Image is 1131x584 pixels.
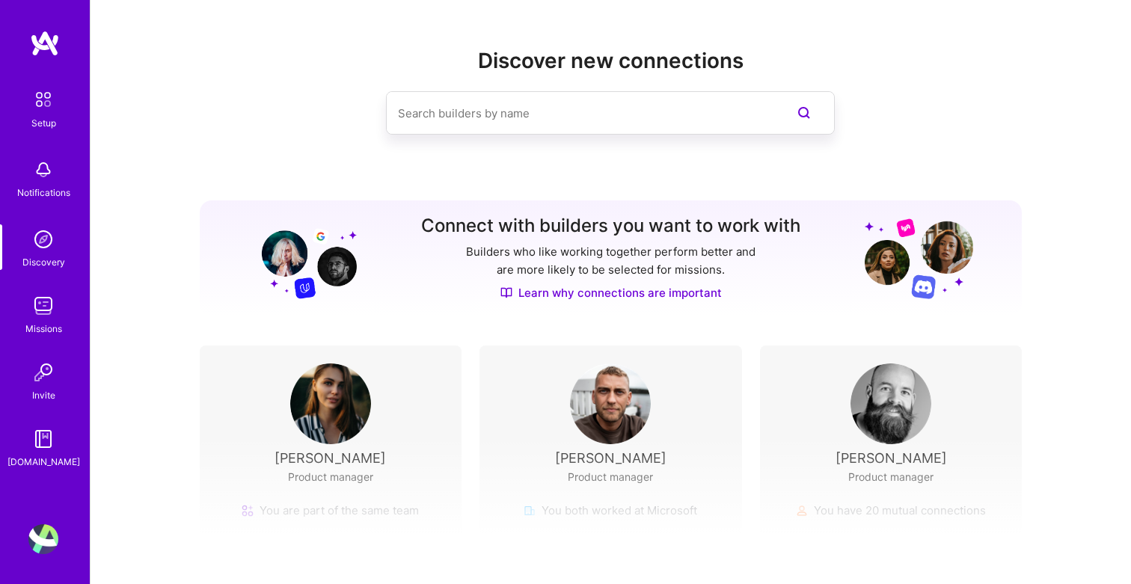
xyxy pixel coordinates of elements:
img: logo [30,30,60,57]
img: Invite [28,357,58,387]
a: Learn why connections are important [500,285,722,301]
input: Search builders by name [398,94,763,132]
h3: Connect with builders you want to work with [421,215,800,237]
a: User Avatar [25,524,62,554]
div: Notifications [17,185,70,200]
img: bell [28,155,58,185]
div: Discovery [22,254,65,270]
div: Invite [32,387,55,403]
div: [DOMAIN_NAME] [7,454,80,470]
img: discovery [28,224,58,254]
img: User Avatar [290,363,371,444]
img: guide book [28,424,58,454]
img: User Avatar [28,524,58,554]
img: teamwork [28,291,58,321]
img: Discover [500,286,512,299]
img: User Avatar [570,363,651,444]
div: Setup [31,115,56,131]
img: User Avatar [850,363,931,444]
img: Grow your network [865,218,973,299]
div: Missions [25,321,62,336]
img: setup [28,84,59,115]
i: icon SearchPurple [795,104,813,122]
h2: Discover new connections [200,49,1023,73]
p: Builders who like working together perform better and are more likely to be selected for missions. [463,243,758,279]
img: Grow your network [248,217,357,299]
